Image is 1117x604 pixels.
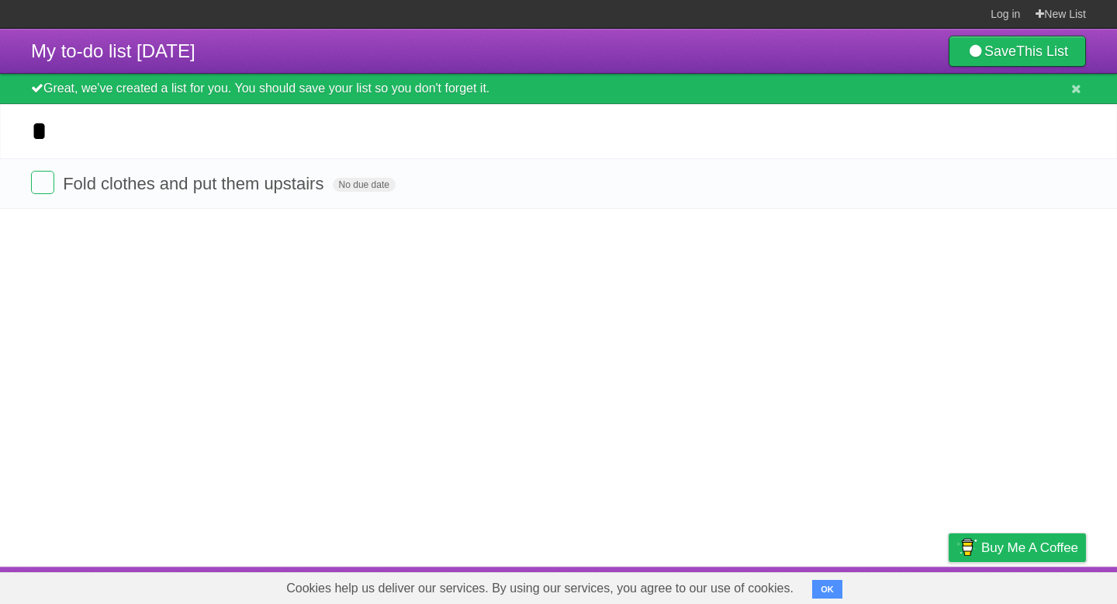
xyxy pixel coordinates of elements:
a: About [742,571,775,600]
span: Fold clothes and put them upstairs [63,174,327,193]
a: Developers [794,571,856,600]
span: Cookies help us deliver our services. By using our services, you agree to our use of cookies. [271,573,809,604]
button: OK [812,580,842,599]
span: My to-do list [DATE] [31,40,195,61]
span: Buy me a coffee [981,534,1078,561]
a: Privacy [929,571,969,600]
a: Suggest a feature [988,571,1086,600]
b: This List [1016,43,1068,59]
span: No due date [333,178,396,192]
a: Buy me a coffee [949,533,1086,562]
a: Terms [876,571,910,600]
img: Buy me a coffee [956,534,977,561]
label: Done [31,171,54,194]
a: SaveThis List [949,36,1086,67]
